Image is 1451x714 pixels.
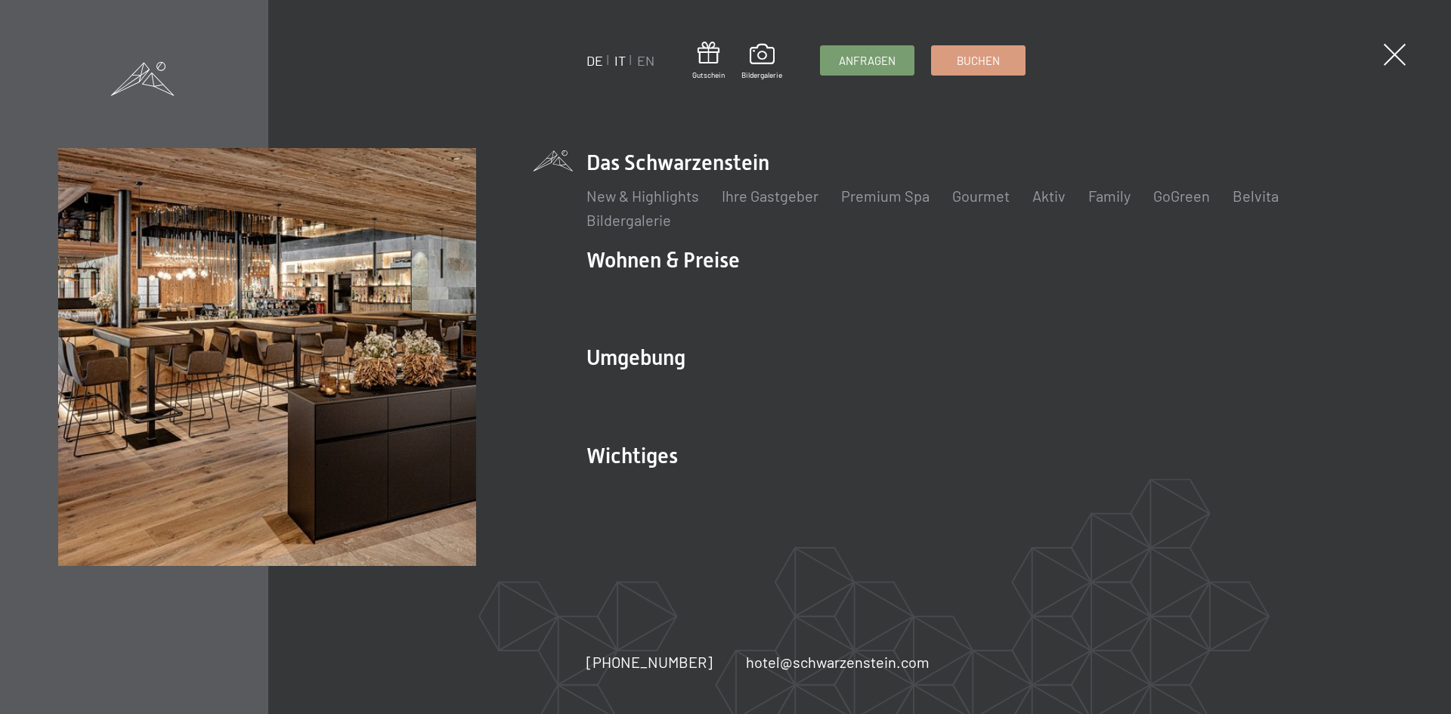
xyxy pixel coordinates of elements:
[741,44,782,80] a: Bildergalerie
[586,653,713,671] span: [PHONE_NUMBER]
[637,52,654,69] a: EN
[821,46,914,75] a: Anfragen
[722,187,818,205] a: Ihre Gastgeber
[839,53,896,69] span: Anfragen
[586,651,713,672] a: [PHONE_NUMBER]
[741,70,782,80] span: Bildergalerie
[1032,187,1066,205] a: Aktiv
[586,187,699,205] a: New & Highlights
[614,52,626,69] a: IT
[586,52,603,69] a: DE
[957,53,1000,69] span: Buchen
[932,46,1025,75] a: Buchen
[952,187,1010,205] a: Gourmet
[1153,187,1210,205] a: GoGreen
[1233,187,1279,205] a: Belvita
[692,42,725,80] a: Gutschein
[586,211,671,229] a: Bildergalerie
[746,651,930,672] a: hotel@schwarzenstein.com
[692,70,725,80] span: Gutschein
[841,187,930,205] a: Premium Spa
[1088,187,1131,205] a: Family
